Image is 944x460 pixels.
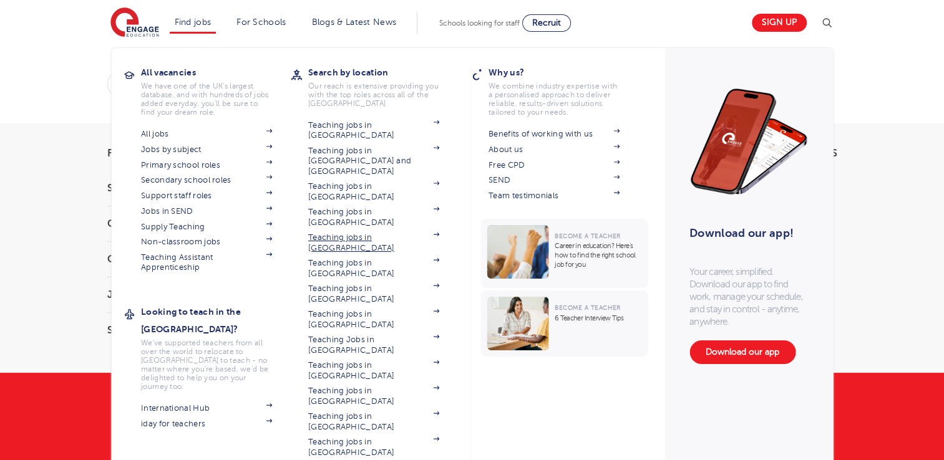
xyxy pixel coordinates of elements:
[107,325,245,335] h3: Sector
[480,219,651,288] a: Become a TeacherCareer in education? Here’s how to find the right school job for you
[308,360,439,381] a: Teaching jobs in [GEOGRAPHIC_DATA]
[175,17,212,27] a: Find jobs
[107,70,699,98] div: Submit
[555,314,641,323] p: 6 Teacher Interview Tips
[110,7,159,39] img: Engage Education
[308,232,439,253] a: Teaching jobs in [GEOGRAPHIC_DATA]
[308,64,458,108] a: Search by locationOur reach is extensive providing you with the top roles across all of the [GEOG...
[141,419,272,429] a: iday for teachers
[489,129,620,139] a: Benefits of working with us
[489,160,620,170] a: Free CPD
[141,252,272,273] a: Teaching Assistant Apprenticeship
[308,335,439,355] a: Teaching Jobs in [GEOGRAPHIC_DATA]
[308,437,439,458] a: Teaching jobs in [GEOGRAPHIC_DATA]
[489,64,638,117] a: Why us?We combine industry expertise with a personalised approach to deliver reliable, results-dr...
[141,237,272,247] a: Non-classroom jobs
[489,145,620,155] a: About us
[141,64,291,117] a: All vacanciesWe have one of the UK's largest database. and with hundreds of jobs added everyday. ...
[489,82,620,117] p: We combine industry expertise with a personalised approach to deliver reliable, results-driven so...
[308,82,439,108] p: Our reach is extensive providing you with the top roles across all of the [GEOGRAPHIC_DATA]
[141,82,272,117] p: We have one of the UK's largest database. and with hundreds of jobs added everyday. you'll be sur...
[141,403,272,413] a: International Hub
[141,303,291,338] h3: Looking to teach in the [GEOGRAPHIC_DATA]?
[107,219,245,229] h3: County
[308,411,439,432] a: Teaching jobs in [GEOGRAPHIC_DATA]
[308,64,458,81] h3: Search by location
[141,222,272,232] a: Supply Teaching
[308,146,439,176] a: Teaching jobs in [GEOGRAPHIC_DATA] and [GEOGRAPHIC_DATA]
[308,309,439,330] a: Teaching jobs in [GEOGRAPHIC_DATA]
[141,175,272,185] a: Secondary school roles
[439,19,520,27] span: Schools looking for staff
[555,304,620,311] span: Become a Teacher
[555,232,620,239] span: Become a Teacher
[689,219,802,247] h3: Download our app!
[752,14,807,32] a: Sign up
[689,340,796,364] a: Download our app
[312,17,397,27] a: Blogs & Latest News
[236,17,286,27] a: For Schools
[141,145,272,155] a: Jobs by subject
[308,386,439,406] a: Teaching jobs in [GEOGRAPHIC_DATA]
[141,338,272,391] p: We've supported teachers from all over the world to relocate to [GEOGRAPHIC_DATA] to teach - no m...
[308,258,439,279] a: Teaching jobs in [GEOGRAPHIC_DATA]
[107,148,145,158] span: Filters
[555,241,641,269] p: Career in education? Here’s how to find the right school job for you
[522,14,571,32] a: Recruit
[141,64,291,81] h3: All vacancies
[107,290,245,300] h3: Job Type
[308,120,439,141] a: Teaching jobs in [GEOGRAPHIC_DATA]
[489,191,620,201] a: Team testimonials
[141,191,272,201] a: Support staff roles
[308,181,439,202] a: Teaching jobs in [GEOGRAPHIC_DATA]
[532,18,561,27] span: Recruit
[480,290,651,357] a: Become a Teacher6 Teacher Interview Tips
[689,266,808,328] p: Your career, simplified. Download our app to find work, manage your schedule, and stay in control...
[141,206,272,216] a: Jobs in SEND
[107,254,245,264] h3: City
[141,160,272,170] a: Primary school roles
[489,175,620,185] a: SEND
[308,284,439,304] a: Teaching jobs in [GEOGRAPHIC_DATA]
[141,303,291,391] a: Looking to teach in the [GEOGRAPHIC_DATA]?We've supported teachers from all over the world to rel...
[489,64,638,81] h3: Why us?
[308,207,439,228] a: Teaching jobs in [GEOGRAPHIC_DATA]
[141,129,272,139] a: All jobs
[107,183,245,193] h3: Start Date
